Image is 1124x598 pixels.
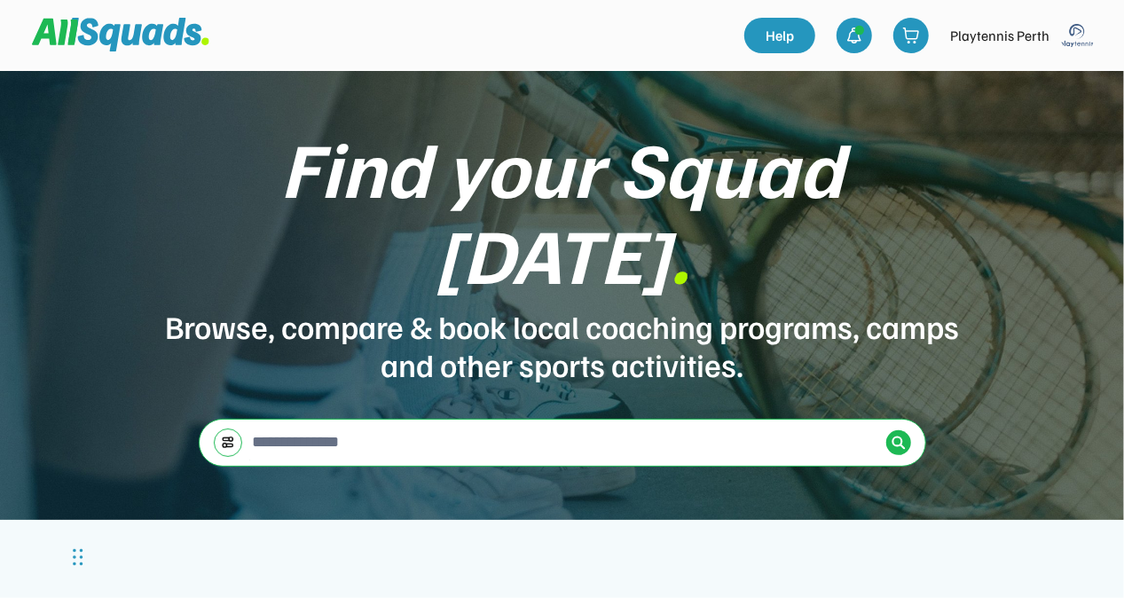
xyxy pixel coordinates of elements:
[163,124,962,296] div: Find your Squad [DATE]
[902,27,920,44] img: shopping-cart-01%20%281%29.svg
[32,18,209,51] img: Squad%20Logo.svg
[163,307,962,383] div: Browse, compare & book local coaching programs, camps and other sports activities.
[221,436,235,449] img: settings-03.svg
[744,18,815,53] a: Help
[670,204,689,302] font: .
[1060,18,1096,53] img: playtennis%20blue%20logo%201.png
[892,436,906,450] img: Icon%20%2838%29.svg
[845,27,863,44] img: bell-03%20%281%29.svg
[950,25,1049,46] div: Playtennis Perth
